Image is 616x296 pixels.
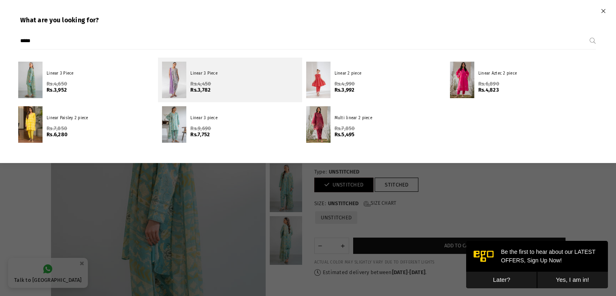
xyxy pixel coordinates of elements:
[71,31,142,47] button: Yes, I am in!
[190,131,210,137] span: Rs.7,752
[47,71,154,77] p: Linear 3 Piece
[47,81,67,87] span: Rs.4,650
[302,58,446,102] a: Linear 2 piece Rs.4,990 Rs.3,992
[190,125,211,131] span: Rs.9,690
[190,115,298,121] p: Linear 3 piece
[466,241,608,288] iframe: webpush-onsite
[599,4,608,17] button: Close
[302,102,446,147] a: Multi linear 2 piece Rs.7,850 Rs.5,495
[158,102,302,147] a: Linear 3 piece Rs.9,690 Rs.7,752
[335,115,442,121] p: Multi linear 2 piece
[47,87,67,93] span: Rs.3,952
[190,87,211,93] span: Rs.3,782
[335,131,355,137] span: Rs.5,495
[158,58,302,102] a: Linear 3 Piece Rs.4,450 Rs.3,782
[190,71,298,77] p: Linear 3 Piece
[47,125,67,131] span: Rs.7,850
[478,71,586,77] p: Linear Aztec 2 piece
[20,16,99,24] b: What are you looking for?
[478,87,499,93] span: Rs.4,823
[335,81,355,87] span: Rs.4,990
[478,81,499,87] span: Rs.6,890
[335,125,355,131] span: Rs.7,850
[190,81,211,87] span: Rs.4,450
[47,115,154,121] p: Linear Paisley 2 piece
[335,87,355,93] span: Rs.3,992
[47,131,68,137] span: Rs.6,280
[335,71,442,77] p: Linear 2 piece
[14,58,158,102] a: Linear 3 Piece Rs.4,650 Rs.3,952
[446,58,590,102] a: Linear Aztec 2 piece Rs.6,890 Rs.4,823
[14,102,158,147] a: Linear Paisley 2 piece Rs.7,850 Rs.6,280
